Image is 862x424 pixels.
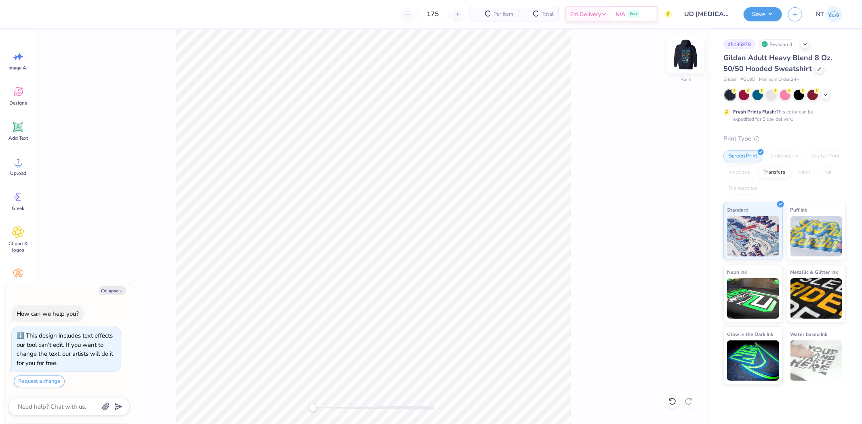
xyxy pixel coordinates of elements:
[9,65,28,71] span: Image AI
[765,150,803,162] div: Embroidery
[12,205,25,212] span: Greek
[615,10,625,19] span: N/A
[806,150,845,162] div: Digital Print
[723,76,736,83] span: Gildan
[758,166,790,178] div: Transfers
[740,76,755,83] span: # G185
[17,332,113,367] div: This design includes text effects our tool can't edit. If you want to change the text, our artist...
[542,10,554,19] span: Total
[759,76,799,83] span: Minimum Order: 24 +
[759,39,797,49] div: Revision 3
[793,166,816,178] div: Vinyl
[733,108,832,123] div: This color can be expedited for 5 day delivery.
[493,10,513,19] span: Per Item
[8,135,28,141] span: Add Text
[309,404,317,412] div: Accessibility label
[630,11,638,17] span: Free
[723,150,763,162] div: Screen Print
[818,166,837,178] div: Foil
[14,376,65,387] button: Request a change
[812,6,846,22] a: NT
[816,10,824,19] span: NT
[723,39,755,49] div: # 513597B
[99,286,126,295] button: Collapse
[727,330,773,338] span: Glow in the Dark Ink
[681,76,691,84] div: Back
[723,53,832,73] span: Gildan Adult Heavy Blend 8 Oz. 50/50 Hooded Sweatshirt
[790,330,828,338] span: Water based Ink
[790,268,838,276] span: Metallic & Glitter Ink
[723,183,763,195] div: Rhinestones
[727,268,747,276] span: Neon Ink
[727,216,779,256] img: Standard
[5,240,32,253] span: Clipart & logos
[17,310,79,318] div: How can we help you?
[826,6,842,22] img: Nestor Talens
[744,7,782,21] button: Save
[10,170,26,176] span: Upload
[790,206,807,214] span: Puff Ink
[727,278,779,319] img: Neon Ink
[9,100,27,106] span: Designs
[727,206,748,214] span: Standard
[727,340,779,381] img: Glow in the Dark Ink
[678,6,738,22] input: Untitled Design
[723,134,846,143] div: Print Type
[417,7,449,21] input: – –
[790,216,843,256] img: Puff Ink
[670,39,702,71] img: Back
[790,278,843,319] img: Metallic & Glitter Ink
[570,10,601,19] span: Est. Delivery
[733,109,776,115] strong: Fresh Prints Flash:
[723,166,756,178] div: Applique
[790,340,843,381] img: Water based Ink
